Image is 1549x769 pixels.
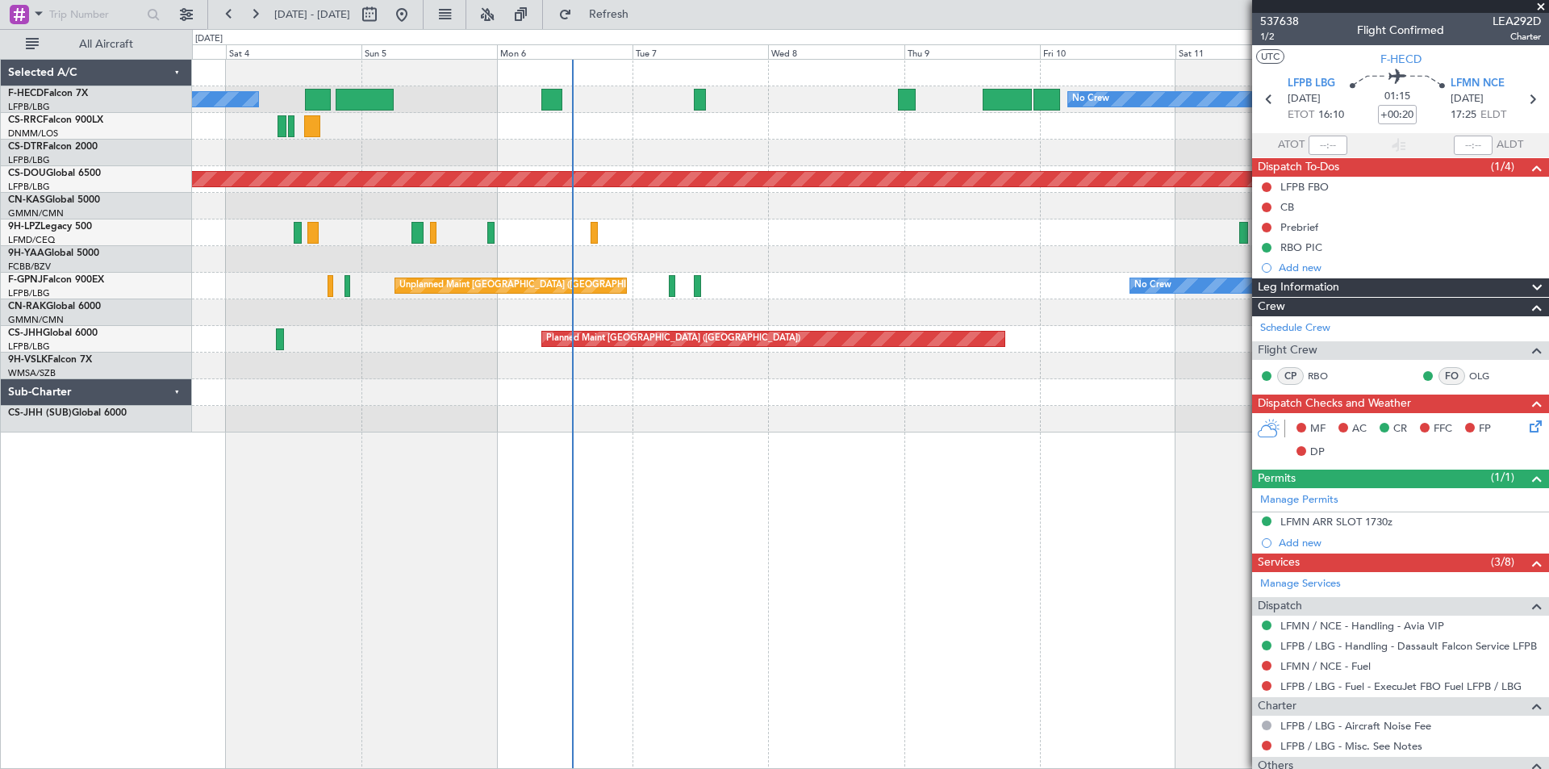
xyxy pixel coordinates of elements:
[8,222,92,232] a: 9H-LPZLegacy 500
[1260,30,1299,44] span: 1/2
[8,169,46,178] span: CS-DOU
[1434,421,1452,437] span: FFC
[1258,597,1302,616] span: Dispatch
[8,207,64,219] a: GMMN/CMN
[1280,220,1318,234] div: Prebrief
[1280,739,1422,753] a: LFPB / LBG - Misc. See Notes
[8,328,43,338] span: CS-JHH
[8,328,98,338] a: CS-JHHGlobal 6000
[8,222,40,232] span: 9H-LPZ
[1258,554,1300,572] span: Services
[8,355,92,365] a: 9H-VSLKFalcon 7X
[1258,697,1296,716] span: Charter
[904,44,1040,59] div: Thu 9
[1393,421,1407,437] span: CR
[18,31,175,57] button: All Aircraft
[8,408,72,418] span: CS-JHH (SUB)
[546,327,800,351] div: Planned Maint [GEOGRAPHIC_DATA] ([GEOGRAPHIC_DATA])
[8,181,50,193] a: LFPB/LBG
[1279,536,1541,550] div: Add new
[1451,107,1476,123] span: 17:25
[1279,261,1541,274] div: Add new
[1438,367,1465,385] div: FO
[1497,137,1523,153] span: ALDT
[8,169,101,178] a: CS-DOUGlobal 6500
[1277,367,1304,385] div: CP
[1288,107,1314,123] span: ETOT
[8,101,50,113] a: LFPB/LBG
[195,32,223,46] div: [DATE]
[1278,137,1305,153] span: ATOT
[1258,470,1296,488] span: Permits
[1288,91,1321,107] span: [DATE]
[8,261,51,273] a: FCBB/BZV
[497,44,633,59] div: Mon 6
[8,195,45,205] span: CN-KAS
[1352,421,1367,437] span: AC
[8,249,44,258] span: 9H-YAA
[1175,44,1311,59] div: Sat 11
[49,2,142,27] input: Trip Number
[8,195,100,205] a: CN-KASGlobal 5000
[8,154,50,166] a: LFPB/LBG
[8,89,44,98] span: F-HECD
[1491,469,1514,486] span: (1/1)
[8,314,64,326] a: GMMN/CMN
[1480,107,1506,123] span: ELDT
[1258,278,1339,297] span: Leg Information
[274,7,350,22] span: [DATE] - [DATE]
[8,127,58,140] a: DNMM/LOS
[8,408,127,418] a: CS-JHH (SUB)Global 6000
[768,44,904,59] div: Wed 8
[1258,341,1317,360] span: Flight Crew
[1380,51,1422,68] span: F-HECD
[1384,89,1410,105] span: 01:15
[1280,639,1537,653] a: LFPB / LBG - Handling - Dassault Falcon Service LFPB
[1451,91,1484,107] span: [DATE]
[575,9,643,20] span: Refresh
[8,115,103,125] a: CS-RRCFalcon 900LX
[1491,554,1514,570] span: (3/8)
[8,302,101,311] a: CN-RAKGlobal 6000
[1258,395,1411,413] span: Dispatch Checks and Weather
[8,275,104,285] a: F-GPNJFalcon 900EX
[1288,76,1335,92] span: LFPB LBG
[1280,659,1371,673] a: LFMN / NCE - Fuel
[1260,492,1338,508] a: Manage Permits
[633,44,768,59] div: Tue 7
[1258,158,1339,177] span: Dispatch To-Dos
[8,275,43,285] span: F-GPNJ
[399,274,665,298] div: Unplanned Maint [GEOGRAPHIC_DATA] ([GEOGRAPHIC_DATA])
[1451,76,1505,92] span: LFMN NCE
[226,44,361,59] div: Sat 4
[8,249,99,258] a: 9H-YAAGlobal 5000
[8,115,43,125] span: CS-RRC
[1280,619,1444,633] a: LFMN / NCE - Handling - Avia VIP
[1280,719,1431,733] a: LFPB / LBG - Aircraft Noise Fee
[1493,13,1541,30] span: LEA292D
[1280,679,1522,693] a: LFPB / LBG - Fuel - ExecuJet FBO Fuel LFPB / LBG
[8,341,50,353] a: LFPB/LBG
[1469,369,1505,383] a: OLG
[8,142,98,152] a: CS-DTRFalcon 2000
[1491,158,1514,175] span: (1/4)
[1280,180,1329,194] div: LFPB FBO
[1310,421,1326,437] span: MF
[1310,445,1325,461] span: DP
[1280,200,1294,214] div: CB
[551,2,648,27] button: Refresh
[42,39,170,50] span: All Aircraft
[8,367,56,379] a: WMSA/SZB
[1280,240,1322,254] div: RBO PIC
[1318,107,1344,123] span: 16:10
[1493,30,1541,44] span: Charter
[1260,13,1299,30] span: 537638
[1479,421,1491,437] span: FP
[1260,320,1330,336] a: Schedule Crew
[8,302,46,311] span: CN-RAK
[1260,576,1341,592] a: Manage Services
[1040,44,1175,59] div: Fri 10
[8,287,50,299] a: LFPB/LBG
[8,142,43,152] span: CS-DTR
[1357,22,1444,39] div: Flight Confirmed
